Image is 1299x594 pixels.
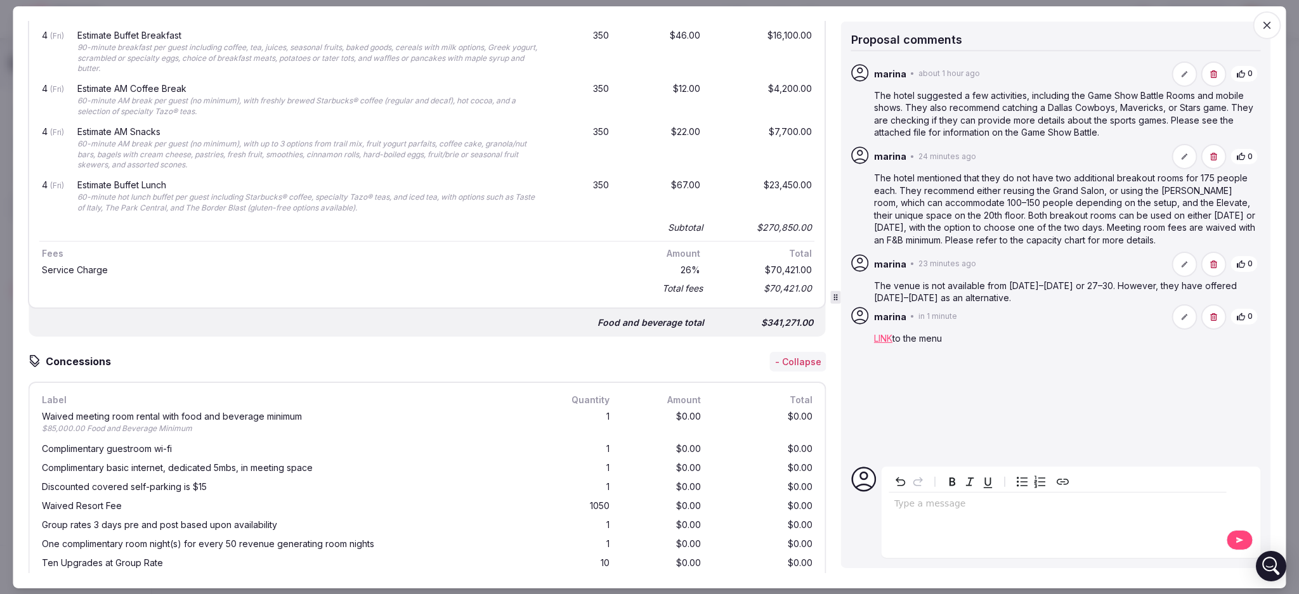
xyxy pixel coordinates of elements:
div: $0.00 [622,556,703,570]
div: $85,000.00 Food and Beverage Minimum [42,423,538,434]
span: about 1 hour ago [918,68,980,79]
div: 1 [551,442,612,456]
button: 0 [1230,65,1258,82]
div: 1 [551,410,612,437]
div: 4 [39,29,65,77]
div: $0.00 [714,537,815,551]
div: Discounted covered self-parking is $15 [42,482,538,491]
div: Waived Resort Fee [42,501,538,510]
div: $0.00 [622,518,703,532]
span: • [910,68,915,79]
button: Bold [944,473,962,491]
a: LINK [874,333,892,344]
div: Total [714,393,815,407]
div: Estimate Buffet Breakfast [77,31,538,40]
button: 0 [1230,255,1258,273]
div: $0.00 [714,499,815,513]
div: 60-minute hot lunch buffet per guest including Starbucks® coffee, specialty Tazo® teas, and iced ... [77,192,538,214]
div: 350 [551,29,612,77]
div: $70,421.00 [714,263,815,277]
div: Fees [39,247,611,261]
div: $0.00 [622,480,703,494]
div: 1 [551,480,612,494]
div: 90-minute breakfast per guest including coffee, tea, juices, seasonal fruits, baked goods, cereal... [77,42,538,74]
div: $0.00 [622,461,703,475]
span: (Fri) [50,84,64,94]
div: $0.00 [622,499,703,513]
div: Estimate AM Snacks [77,127,538,136]
div: $16,100.00 [714,29,815,77]
div: $341,271.00 [714,314,816,332]
div: 26 % [622,263,703,277]
div: $0.00 [622,537,703,551]
div: 1 [551,518,612,532]
div: Group rates 3 days pre and post based upon availability [42,520,538,529]
div: Total fees [663,282,703,295]
div: $23,450.00 [714,178,815,216]
div: Food and beverage total [597,316,704,329]
div: $22.00 [622,125,703,173]
div: One complimentary room night(s) for every 50 revenue generating room nights [42,539,538,548]
div: 350 [551,125,612,173]
button: Underline [979,473,997,491]
span: 0 [1248,152,1253,162]
div: $70,421.00 [714,280,815,297]
div: Label [39,393,540,407]
button: Numbered list [1031,473,1049,491]
span: marina [874,311,906,323]
span: (Fri) [50,181,64,190]
p: to the menu [874,332,1258,345]
div: 1050 [551,499,612,513]
div: $0.00 [714,556,815,570]
div: $270,850.00 [714,219,815,236]
span: 24 minutes ago [918,152,976,162]
button: 0 [1230,308,1258,325]
div: Subtotal [669,221,703,234]
div: 60-minute AM break per guest (no minimum), with freshly brewed Starbucks® coffee (regular and dec... [77,96,538,117]
div: toggle group [1014,473,1049,491]
button: Undo Ctrl+Z [892,473,910,491]
div: $0.00 [622,442,703,456]
div: $0.00 [714,410,815,437]
span: 23 minutes ago [918,259,976,269]
p: The venue is not available from [DATE]–[DATE] or 27–30. However, they have offered [DATE]–[DATE] ... [874,280,1258,304]
div: Estimate AM Coffee Break [77,84,538,93]
div: 350 [551,178,612,216]
div: $67.00 [622,178,703,216]
div: Service Charge [42,266,609,274]
div: $0.00 [714,442,815,456]
div: editable markdown [889,493,1227,518]
span: • [910,311,915,322]
div: Total [714,247,815,261]
div: 10 [551,556,612,570]
div: $46.00 [622,29,703,77]
div: Complimentary basic internet, dedicated 5mbs, in meeting space [42,463,538,472]
span: marina [874,68,906,81]
div: Waived meeting room rental with food and beverage minimum [42,412,538,421]
span: 0 [1248,68,1253,79]
span: 0 [1248,259,1253,269]
div: Amount [622,393,703,407]
div: $0.00 [714,461,815,475]
div: Ten Upgrades at Group Rate [42,558,538,567]
div: $0.00 [622,410,703,437]
button: - Collapse [770,351,826,371]
span: 0 [1248,311,1253,322]
div: 4 [39,82,65,120]
button: Bulleted list [1014,473,1031,491]
span: • [910,152,915,162]
p: The hotel mentioned that they do not have two additional breakout rooms for 175 people each. They... [874,172,1258,247]
span: marina [874,150,906,163]
span: in 1 minute [918,311,957,322]
span: • [910,259,915,269]
span: marina [874,258,906,271]
h3: Concessions [41,354,124,369]
button: Italic [962,473,979,491]
p: The hotel suggested a few activities, including the Game Show Battle Rooms and mobile shows. They... [874,89,1258,139]
div: $12.00 [622,82,703,120]
div: Quantity [551,393,612,407]
div: Complimentary guestroom wi-fi [42,444,538,453]
button: Create link [1054,473,1072,491]
div: $4,200.00 [714,82,815,120]
div: 4 [39,178,65,216]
